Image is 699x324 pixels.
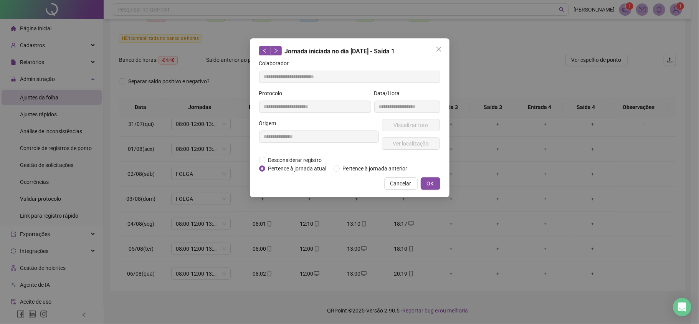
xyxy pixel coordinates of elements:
span: right [273,48,279,53]
label: Colaborador [259,59,294,68]
button: Ver localização [382,137,440,150]
span: Desconsiderar registro [265,156,325,164]
span: Pertence à jornada anterior [340,164,411,173]
div: Jornada iniciada no dia [DATE] - Saída 1 [259,46,440,56]
span: OK [427,179,434,188]
button: Close [433,43,445,55]
span: Pertence à jornada atual [265,164,330,173]
span: left [262,48,268,53]
button: Visualizar foto [382,119,440,131]
button: OK [421,177,440,190]
button: Cancelar [384,177,418,190]
span: close [436,46,442,52]
span: Cancelar [390,179,411,188]
button: right [270,46,282,55]
label: Origem [259,119,281,127]
label: Data/Hora [374,89,405,98]
button: left [259,46,271,55]
label: Protocolo [259,89,288,98]
div: Open Intercom Messenger [673,298,691,316]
